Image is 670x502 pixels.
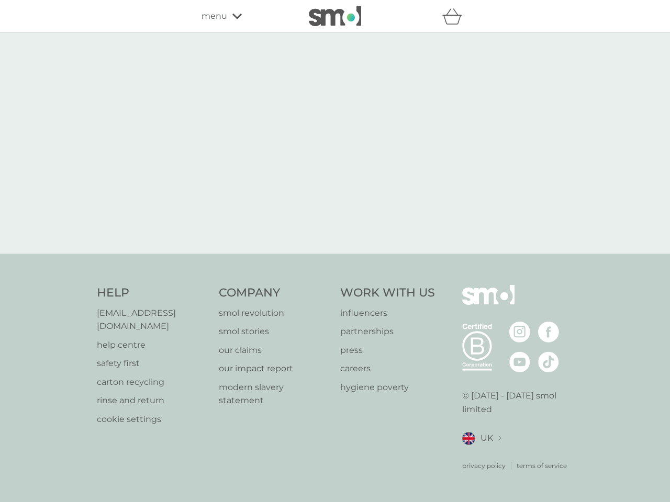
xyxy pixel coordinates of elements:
a: partnerships [340,325,435,338]
img: visit the smol Youtube page [509,351,530,372]
a: cookie settings [97,413,208,426]
span: menu [202,9,227,23]
img: UK flag [462,432,475,445]
a: our impact report [219,362,330,375]
img: visit the smol Facebook page [538,322,559,343]
p: © [DATE] - [DATE] smol limited [462,389,574,416]
img: smol [462,285,515,321]
img: visit the smol Tiktok page [538,351,559,372]
a: smol stories [219,325,330,338]
a: help centre [97,338,208,352]
div: basket [442,6,468,27]
a: terms of service [517,461,567,471]
a: privacy policy [462,461,506,471]
img: visit the smol Instagram page [509,322,530,343]
a: [EMAIL_ADDRESS][DOMAIN_NAME] [97,306,208,333]
a: our claims [219,344,330,357]
a: rinse and return [97,394,208,407]
a: modern slavery statement [219,381,330,407]
img: select a new location [498,436,501,441]
h4: Help [97,285,208,301]
a: safety first [97,357,208,370]
a: influencers [340,306,435,320]
img: smol [309,6,361,26]
a: carton recycling [97,375,208,389]
h4: Work With Us [340,285,435,301]
a: careers [340,362,435,375]
span: UK [481,431,493,445]
a: hygiene poverty [340,381,435,394]
h4: Company [219,285,330,301]
a: press [340,344,435,357]
a: smol revolution [219,306,330,320]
